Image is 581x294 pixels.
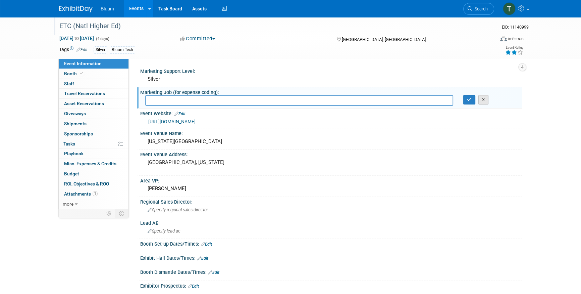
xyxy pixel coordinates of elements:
a: [URL][DOMAIN_NAME] [148,119,196,124]
button: Committed [178,35,218,42]
span: to [73,36,80,41]
span: Shipments [64,121,87,126]
img: Taylor Bradley [503,2,516,15]
pre: [GEOGRAPHIC_DATA], [US_STATE] [148,159,292,165]
a: Booth [59,69,128,79]
a: ROI, Objectives & ROO [59,179,128,189]
div: Event Website: [140,109,522,117]
img: ExhibitDay [59,6,93,12]
span: Attachments [64,191,98,197]
a: Edit [208,270,219,275]
a: Giveaways [59,109,128,119]
i: Booth reservation complete [80,72,83,75]
a: Staff [59,79,128,89]
a: Attachments1 [59,189,128,199]
span: Bluum [101,6,114,11]
div: Event Rating [505,46,523,49]
a: Asset Reservations [59,99,128,109]
span: [GEOGRAPHIC_DATA], [GEOGRAPHIC_DATA] [341,37,425,42]
span: 1 [93,191,98,196]
span: (4 days) [95,37,109,41]
a: Tasks [59,139,128,149]
a: Playbook [59,149,128,159]
a: Edit [201,242,212,247]
span: Travel Reservations [64,91,105,96]
div: [US_STATE][GEOGRAPHIC_DATA] [145,136,517,147]
div: Exhibitor Prospectus: [140,281,522,290]
a: Edit [197,256,208,261]
a: Sponsorships [59,129,128,139]
div: In-Person [508,36,524,41]
div: Silver [145,74,517,84]
a: Travel Reservations [59,89,128,98]
span: Budget [64,171,79,176]
span: [DATE] [DATE] [59,35,94,41]
div: Marketing Job (for expense coding): [140,87,522,96]
div: Lead AE: [140,218,522,226]
span: ROI, Objectives & ROO [64,181,109,186]
div: Marketing Support Level: [140,66,522,75]
span: Misc. Expenses & Credits [64,161,116,166]
span: Tasks [63,141,75,146]
a: Event Information [59,59,128,69]
div: Event Format [455,35,524,45]
div: Regional Sales Director: [140,197,522,205]
a: Search [463,3,494,15]
div: ETC (Natl Higher Ed) [57,20,484,32]
div: Booth Set-up Dates/Times: [140,239,522,248]
div: Event Venue Address: [140,150,522,158]
span: more [63,201,73,207]
span: Booth [64,71,85,76]
span: Giveaways [64,111,86,116]
div: Bluum Tech [110,46,135,53]
div: [PERSON_NAME] [145,183,517,194]
div: Exhibit Hall Dates/Times: [140,253,522,262]
a: more [59,199,128,209]
div: Area VP: [140,176,522,184]
td: Toggle Event Tabs [115,209,129,218]
a: Budget [59,169,128,179]
a: Misc. Expenses & Credits [59,159,128,169]
span: Specify regional sales director [148,207,208,212]
button: X [478,95,489,104]
span: Search [472,6,488,11]
a: Edit [188,284,199,289]
span: Playbook [64,151,84,156]
span: Staff [64,81,74,86]
div: Booth Dismantle Dates/Times: [140,267,522,276]
span: Asset Reservations [64,101,104,106]
td: Personalize Event Tab Strip [103,209,115,218]
span: Sponsorships [64,131,93,136]
span: Event Information [64,61,102,66]
div: Event Venue Name: [140,128,522,137]
a: Shipments [59,119,128,129]
a: Edit [76,47,88,52]
td: Tags [59,46,88,54]
a: Edit [174,112,186,116]
span: Event ID: 11140999 [502,25,529,30]
div: Silver [94,46,107,53]
img: Format-Inperson.png [500,36,507,41]
span: Specify lead ae [148,228,180,234]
